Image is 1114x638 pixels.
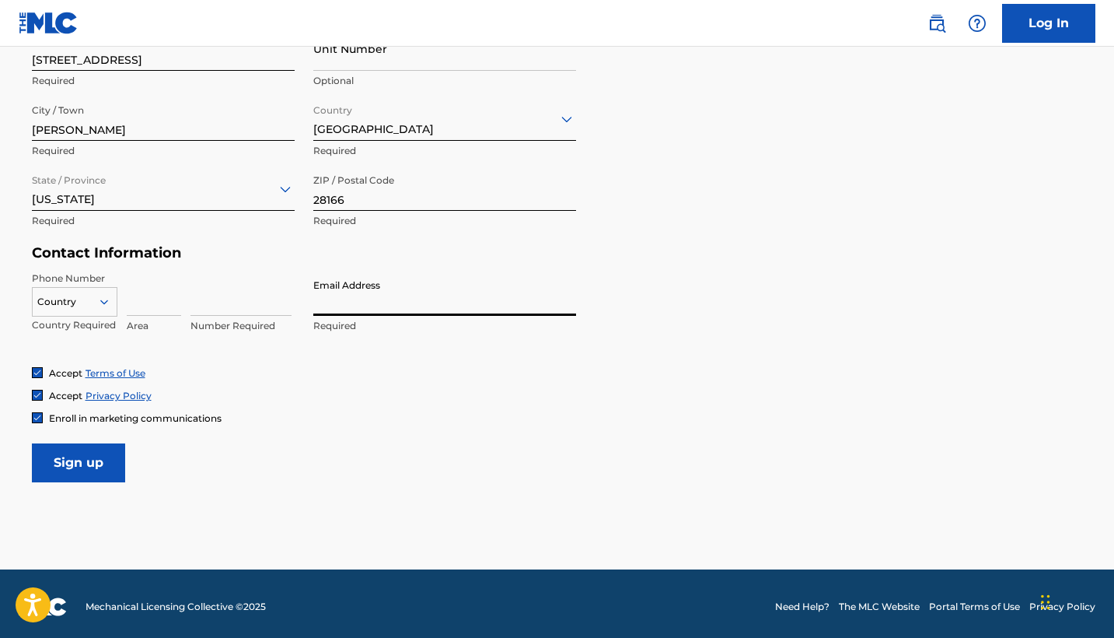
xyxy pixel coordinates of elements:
[313,144,576,158] p: Required
[32,318,117,332] p: Country Required
[33,368,42,377] img: checkbox
[32,144,295,158] p: Required
[190,319,292,333] p: Number Required
[313,100,576,138] div: [GEOGRAPHIC_DATA]
[86,600,266,614] span: Mechanical Licensing Collective © 2025
[33,413,42,422] img: checkbox
[32,74,295,88] p: Required
[839,600,920,614] a: The MLC Website
[1041,579,1050,626] div: Drag
[32,164,106,188] label: State / Province
[927,14,946,33] img: search
[929,600,1020,614] a: Portal Terms of Use
[921,8,952,39] a: Public Search
[86,367,145,379] a: Terms of Use
[32,214,295,228] p: Required
[775,600,829,614] a: Need Help?
[86,390,152,401] a: Privacy Policy
[49,367,82,379] span: Accept
[313,319,576,333] p: Required
[313,74,576,88] p: Optional
[968,14,987,33] img: help
[1036,563,1114,638] iframe: Chat Widget
[49,390,82,401] span: Accept
[19,12,79,34] img: MLC Logo
[32,170,295,208] div: [US_STATE]
[313,94,352,117] label: Country
[313,214,576,228] p: Required
[32,244,576,262] h5: Contact Information
[49,412,222,424] span: Enroll in marketing communications
[962,8,993,39] div: Help
[32,443,125,482] input: Sign up
[127,319,181,333] p: Area
[1002,4,1095,43] a: Log In
[33,391,42,400] img: checkbox
[1029,600,1095,614] a: Privacy Policy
